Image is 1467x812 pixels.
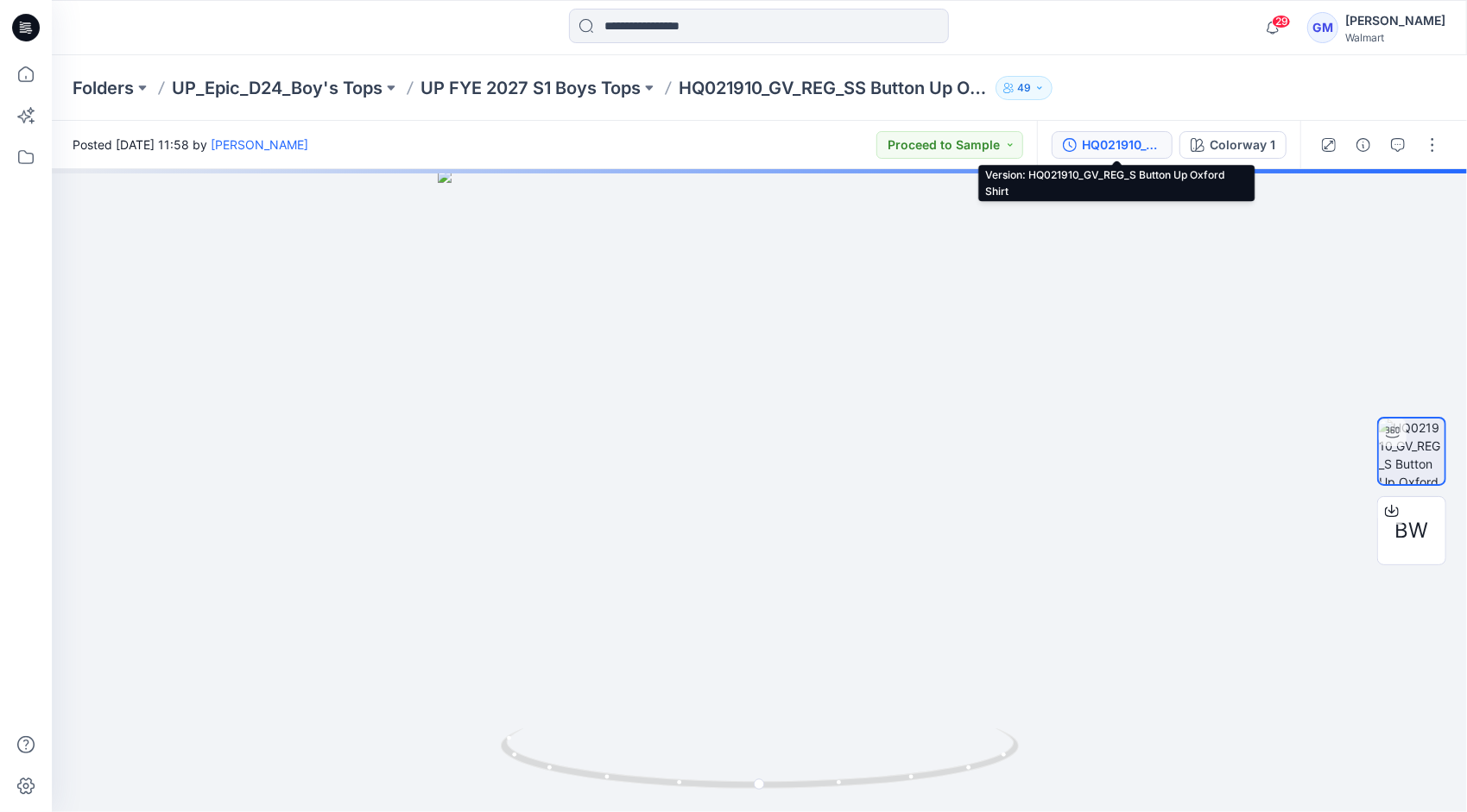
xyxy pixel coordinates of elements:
button: Colorway 1 [1179,131,1287,159]
div: GM [1307,12,1338,43]
div: Walmart [1345,31,1445,44]
button: 49 [996,76,1053,100]
p: 49 [1017,79,1031,98]
a: UP FYE 2027 S1 Boys Tops [420,76,641,100]
a: Folders [73,76,134,100]
span: BW [1395,515,1429,546]
button: HQ021910_GV_REG_S Button Up Oxford Shirt [1052,131,1173,159]
img: HQ021910_GV_REG_S Button Up Oxford Shirt [1379,419,1445,484]
a: [PERSON_NAME] [211,137,308,152]
a: UP_Epic_D24_Boy's Tops [172,76,383,100]
div: [PERSON_NAME] [1345,10,1445,31]
span: Posted [DATE] 11:58 by [73,135,308,154]
p: HQ021910_GV_REG_SS Button Up Oxford Shirt [679,76,989,100]
button: Details [1350,131,1377,159]
div: Colorway 1 [1210,135,1275,154]
div: HQ021910_GV_REG_S Button Up Oxford Shirt [1082,135,1161,154]
span: 29 [1272,15,1291,28]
